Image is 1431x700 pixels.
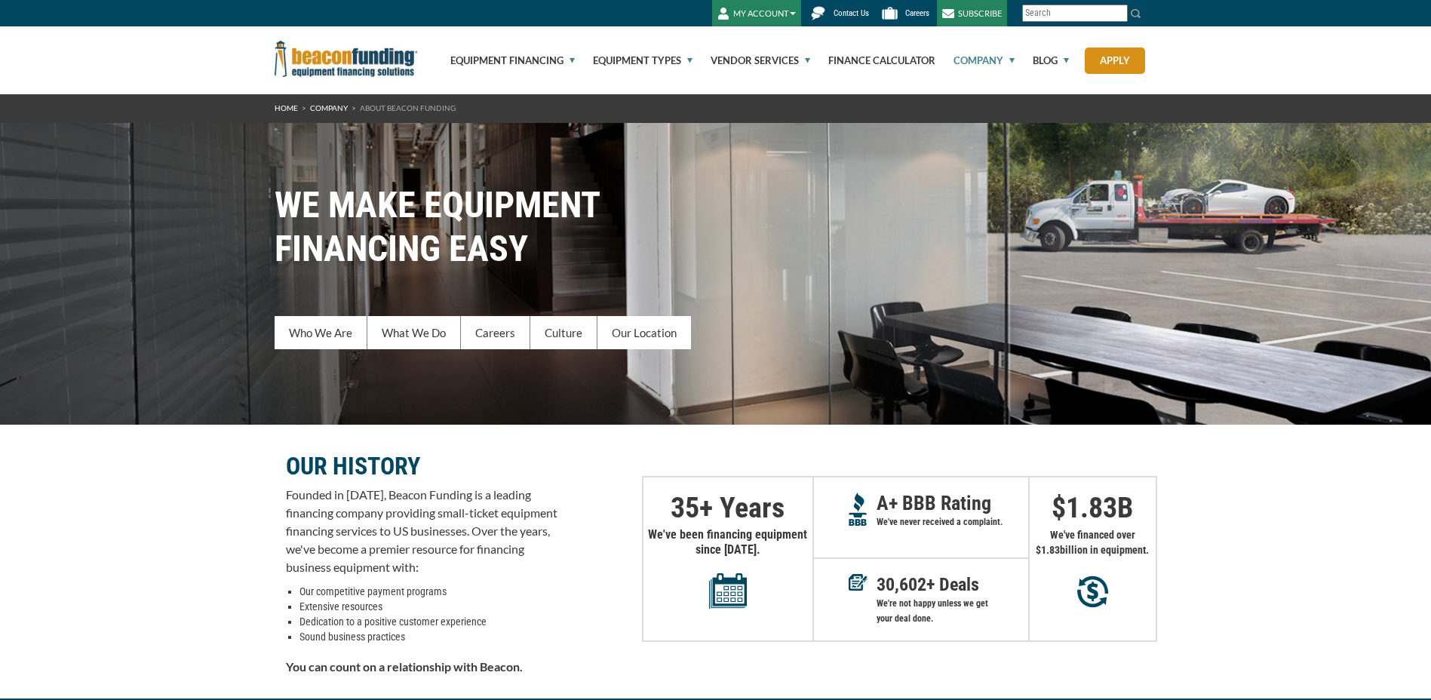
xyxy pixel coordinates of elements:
span: About Beacon Funding [360,103,456,112]
input: Search [1022,5,1128,22]
img: Search [1130,8,1142,20]
img: A+ Reputation BBB [849,493,868,526]
img: Deals in Equipment Financing [849,574,868,591]
a: Our Location [597,316,691,349]
a: Equipment Financing [433,26,575,94]
a: Who We Are [275,316,367,349]
p: + Deals [877,577,1028,592]
a: Culture [530,316,597,349]
a: HOME [275,103,298,112]
a: Careers [461,316,530,349]
p: We're not happy unless we get your deal done. [877,596,1028,626]
a: Blog [1015,26,1069,94]
span: 30,602 [877,574,926,595]
p: $ B [1030,500,1156,515]
p: Founded in [DATE], Beacon Funding is a leading financing company providing small-ticket equipment... [286,486,557,576]
span: Careers [905,8,929,18]
li: Dedication to a positive customer experience [299,614,557,629]
a: Beacon Funding Corporation [275,51,418,63]
span: 1.83 [1041,544,1060,556]
h1: WE MAKE EQUIPMENT FINANCING EASY [275,183,1157,271]
span: 35 [671,491,699,524]
a: Apply [1085,48,1145,74]
p: We've been financing equipment since [DATE]. [643,527,812,609]
a: Company [936,26,1015,94]
a: Vendor Services [693,26,810,94]
p: A+ BBB Rating [877,496,1028,511]
li: Extensive resources [299,599,557,614]
span: 1.83 [1066,491,1117,524]
p: We've financed over $ billion in equipment. [1030,527,1156,557]
a: Clear search text [1112,8,1124,20]
p: + Years [643,500,812,515]
strong: You can count on a relationship with Beacon. [286,659,523,674]
img: Years in equipment financing [709,573,747,609]
a: Finance Calculator [811,26,935,94]
p: OUR HISTORY [286,457,557,475]
img: Millions in equipment purchases [1077,576,1108,608]
a: Company [310,103,348,112]
img: Beacon Funding Corporation [275,41,418,77]
p: We've never received a complaint. [877,514,1028,530]
a: Equipment Types [576,26,692,94]
li: Our competitive payment programs [299,584,557,599]
a: What We Do [367,316,461,349]
span: Contact Us [834,8,869,18]
li: Sound business practices [299,629,557,644]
